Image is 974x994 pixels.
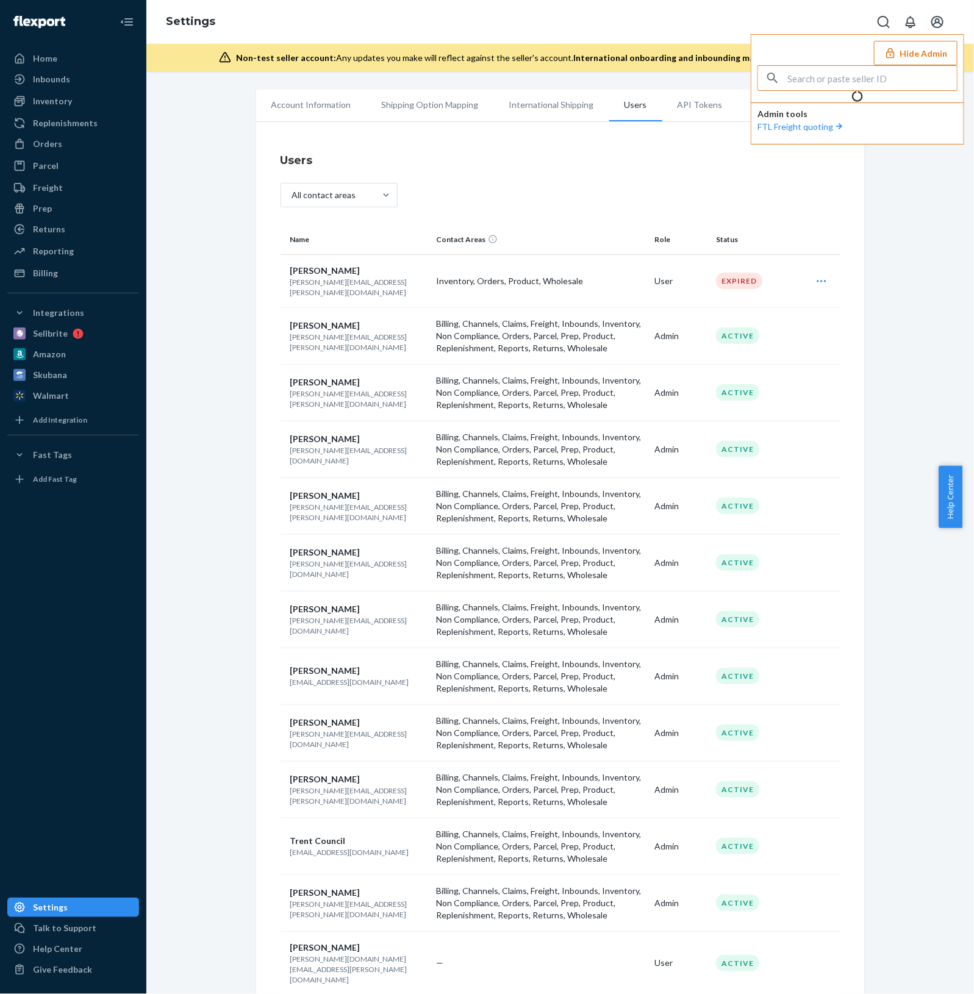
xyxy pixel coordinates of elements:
[436,318,645,354] p: Billing, Channels, Claims, Freight, Inbounds, Inventory, Non Compliance, Orders, Parcel, Prep, Pr...
[33,449,72,461] div: Fast Tags
[290,954,427,985] p: [PERSON_NAME][DOMAIN_NAME][EMAIL_ADDRESS][PERSON_NAME][DOMAIN_NAME]
[573,52,889,63] span: International onboarding and inbounding may not work during impersonation.
[290,277,427,298] p: [PERSON_NAME][EMAIL_ADDRESS][PERSON_NAME][DOMAIN_NAME]
[939,466,962,528] span: Help Center
[7,199,139,218] a: Prep
[650,818,711,874] td: Admin
[290,942,360,953] span: [PERSON_NAME]
[7,365,139,385] a: Skubana
[738,90,850,120] li: Accepted Addresses
[290,559,427,579] p: [PERSON_NAME][EMAIL_ADDRESS][DOMAIN_NAME]
[650,761,711,818] td: Admin
[33,202,52,215] div: Prep
[33,922,96,934] div: Talk to Support
[290,835,346,846] span: Trent Council
[7,49,139,68] a: Home
[115,10,139,34] button: Close Navigation
[13,16,65,28] img: Flexport logo
[7,70,139,89] a: Inbounds
[650,534,711,591] td: Admin
[7,470,139,489] a: Add Fast Tag
[650,591,711,648] td: Admin
[33,160,59,172] div: Parcel
[436,275,645,287] p: Inventory, Orders, Product, Wholesale
[716,955,759,971] div: Active
[290,377,360,387] span: [PERSON_NAME]
[290,490,360,501] span: [PERSON_NAME]
[650,874,711,931] td: Admin
[7,156,139,176] a: Parcel
[33,327,68,340] div: Sellbrite
[33,474,77,484] div: Add Fast Tag
[156,4,225,40] ol: breadcrumbs
[757,121,845,132] a: FTL Freight quoting
[166,15,215,28] a: Settings
[7,918,139,938] a: Talk to Support
[716,273,762,289] div: Expired
[436,601,645,638] p: Billing, Channels, Claims, Freight, Inbounds, Inventory, Non Compliance, Orders, Parcel, Prep, Pr...
[436,885,645,921] p: Billing, Channels, Claims, Freight, Inbounds, Inventory, Non Compliance, Orders, Parcel, Prep, Pr...
[436,957,443,968] span: —
[757,108,958,120] p: Admin tools
[7,220,139,239] a: Returns
[716,724,759,741] div: Active
[7,178,139,198] a: Freight
[650,225,711,254] th: Role
[290,547,360,557] span: [PERSON_NAME]
[7,445,139,465] button: Fast Tags
[290,785,427,806] p: [PERSON_NAME][EMAIL_ADDRESS][PERSON_NAME][DOMAIN_NAME]
[7,303,139,323] button: Integrations
[33,245,74,257] div: Reporting
[787,66,957,90] input: Search or paste seller ID
[33,117,98,129] div: Replenishments
[290,434,360,444] span: [PERSON_NAME]
[650,254,711,307] td: User
[290,265,360,276] span: [PERSON_NAME]
[436,374,645,411] p: Billing, Channels, Claims, Freight, Inbounds, Inventory, Non Compliance, Orders, Parcel, Prep, Pr...
[716,327,759,344] div: Active
[236,52,336,63] span: Non-test seller account:
[872,10,896,34] button: Open Search Box
[33,223,65,235] div: Returns
[33,138,62,150] div: Orders
[716,441,759,457] div: Active
[7,91,139,111] a: Inventory
[436,488,645,524] p: Billing, Channels, Claims, Freight, Inbounds, Inventory, Non Compliance, Orders, Parcel, Prep, Pr...
[290,717,360,728] span: [PERSON_NAME]
[290,887,360,898] span: [PERSON_NAME]
[716,611,759,628] div: Active
[256,90,367,120] li: Account Information
[431,225,650,254] th: Contact Areas
[236,52,889,64] div: Any updates you make will reflect against the seller's account.
[33,901,68,914] div: Settings
[7,898,139,917] a: Settings
[290,665,360,676] span: [PERSON_NAME]
[925,10,950,34] button: Open account menu
[716,384,759,401] div: Active
[33,73,70,85] div: Inbounds
[7,324,139,343] a: Sellbrite
[33,964,92,976] div: Give Feedback
[716,498,759,514] div: Active
[436,771,645,808] p: Billing, Channels, Claims, Freight, Inbounds, Inventory, Non Compliance, Orders, Parcel, Prep, Pr...
[290,388,427,409] p: [PERSON_NAME][EMAIL_ADDRESS][PERSON_NAME][DOMAIN_NAME]
[281,152,840,168] h4: Users
[609,90,662,121] li: Users
[7,113,139,133] a: Replenishments
[436,828,645,865] p: Billing, Channels, Claims, Freight, Inbounds, Inventory, Non Compliance, Orders, Parcel, Prep, Pr...
[367,90,494,120] li: Shipping Option Mapping
[290,847,427,857] p: [EMAIL_ADDRESS][DOMAIN_NAME]
[7,263,139,283] a: Billing
[290,899,427,920] p: [PERSON_NAME][EMAIL_ADDRESS][PERSON_NAME][DOMAIN_NAME]
[33,307,84,319] div: Integrations
[7,410,139,430] a: Add Integration
[290,677,427,687] p: [EMAIL_ADDRESS][DOMAIN_NAME]
[33,369,67,381] div: Skubana
[7,386,139,406] a: Walmart
[290,332,427,352] p: [PERSON_NAME][EMAIL_ADDRESS][PERSON_NAME][DOMAIN_NAME]
[436,715,645,751] p: Billing, Channels, Claims, Freight, Inbounds, Inventory, Non Compliance, Orders, Parcel, Prep, Pr...
[290,615,427,636] p: [PERSON_NAME][EMAIL_ADDRESS][DOMAIN_NAME]
[716,668,759,684] div: Active
[33,95,72,107] div: Inventory
[650,477,711,534] td: Admin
